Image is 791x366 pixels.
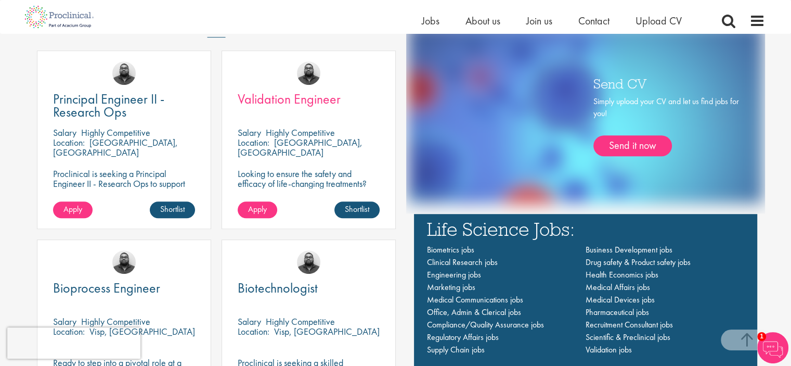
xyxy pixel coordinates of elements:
[238,325,269,337] span: Location:
[636,14,682,28] a: Upload CV
[53,93,195,119] a: Principal Engineer II - Research Ops
[334,201,380,218] a: Shortlist
[586,344,632,355] a: Validation jobs
[266,127,335,138] p: Highly Competitive
[81,127,150,138] p: Highly Competitive
[266,315,335,327] p: Highly Competitive
[7,327,140,359] iframe: reCAPTCHA
[757,332,766,341] span: 1
[89,325,195,337] p: Visp, [GEOGRAPHIC_DATA]
[465,14,500,28] a: About us
[427,294,523,305] a: Medical Communications jobs
[757,332,788,363] img: Chatbot
[586,307,649,318] a: Pharmaceutical jobs
[427,282,475,293] a: Marketing jobs
[238,127,261,138] span: Salary
[408,24,763,203] img: one
[63,204,82,214] span: Apply
[53,136,85,148] span: Location:
[427,219,744,238] h3: Life Science Jobs:
[586,332,670,343] a: Scientific & Preclinical jobs
[526,14,552,28] a: Join us
[586,282,650,293] a: Medical Affairs jobs
[427,257,498,268] a: Clinical Research jobs
[238,136,269,148] span: Location:
[422,14,439,28] a: Jobs
[593,96,739,156] div: Simply upload your CV and let us find jobs for you!
[593,77,739,90] h3: Send CV
[297,61,320,85] img: Ashley Bennett
[586,257,691,268] a: Drug safety & Product safety jobs
[53,90,164,121] span: Principal Engineer II - Research Ops
[53,136,178,158] p: [GEOGRAPHIC_DATA], [GEOGRAPHIC_DATA]
[238,93,380,106] a: Validation Engineer
[238,279,318,297] span: Biotechnologist
[427,307,521,318] a: Office, Admin & Clerical jobs
[586,269,658,280] a: Health Economics jobs
[53,127,76,138] span: Salary
[238,169,380,228] p: Looking to ensure the safety and efficacy of life-changing treatments? Step into a key role with ...
[427,344,485,355] a: Supply Chain jobs
[248,204,267,214] span: Apply
[53,201,93,218] a: Apply
[53,169,195,218] p: Proclinical is seeking a Principal Engineer II - Research Ops to support external engineering pro...
[586,294,655,305] a: Medical Devices jobs
[112,61,136,85] img: Ashley Bennett
[427,244,474,255] a: Biometrics jobs
[238,201,277,218] a: Apply
[150,201,195,218] a: Shortlist
[238,315,261,327] span: Salary
[427,269,481,280] a: Engineering jobs
[427,332,499,343] a: Regulatory Affairs jobs
[297,250,320,274] img: Ashley Bennett
[53,279,160,297] span: Bioprocess Engineer
[578,14,610,28] a: Contact
[427,244,744,356] nav: Main navigation
[586,319,673,330] a: Recruitment Consultant jobs
[238,282,380,295] a: Biotechnologist
[274,325,380,337] p: Visp, [GEOGRAPHIC_DATA]
[238,136,362,158] p: [GEOGRAPHIC_DATA], [GEOGRAPHIC_DATA]
[427,319,544,330] a: Compliance/Quality Assurance jobs
[53,282,195,295] a: Bioprocess Engineer
[53,315,76,327] span: Salary
[586,244,672,255] a: Business Development jobs
[593,135,672,156] a: Send it now
[238,90,341,108] span: Validation Engineer
[112,250,136,274] img: Ashley Bennett
[81,315,150,327] p: Highly Competitive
